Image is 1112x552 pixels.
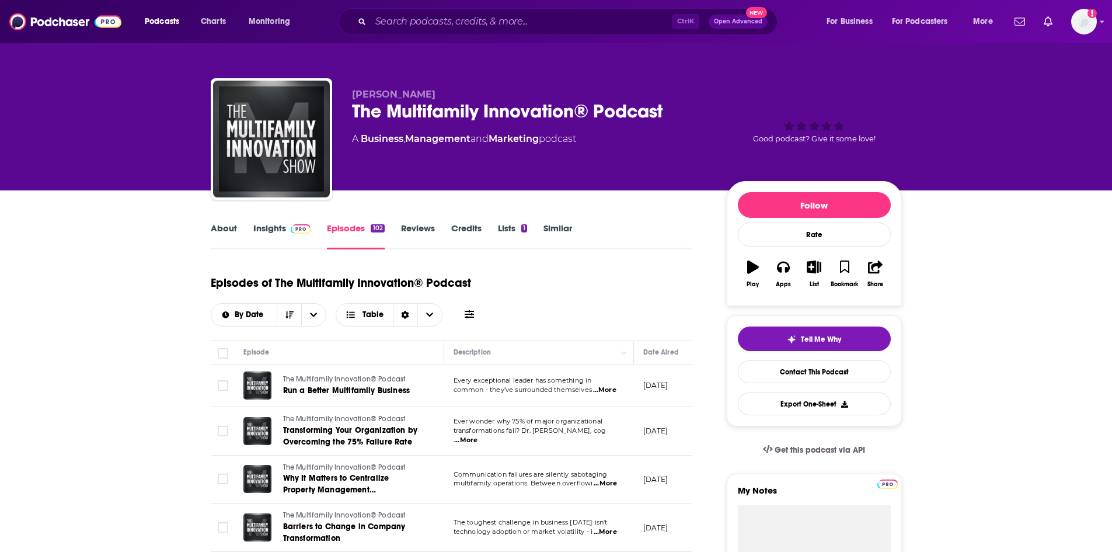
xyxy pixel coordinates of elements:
button: open menu [301,304,326,326]
h2: Choose List sort [211,303,327,327]
div: Good podcast? Give it some love! [727,89,902,161]
button: Column Actions [617,346,631,360]
button: open menu [818,12,887,31]
span: Table [362,311,384,319]
span: Charts [201,13,226,30]
a: Reviews [401,223,435,249]
h1: Episodes of The Multifamily Innovation® Podcast [211,276,471,290]
span: , [403,133,405,144]
span: The toughest challenge in business [DATE] isn't [454,518,608,526]
div: 102 [371,224,384,232]
span: Transforming Your Organization by Overcoming the 75% Failure Rate [283,425,418,447]
span: ...More [594,479,617,488]
div: Date Aired [643,345,679,359]
a: Run a Better Multifamily Business [283,385,422,397]
span: The Multifamily Innovation® Podcast [283,375,406,383]
img: Podchaser Pro [877,480,898,489]
span: The Multifamily Innovation® Podcast [283,463,406,471]
a: Episodes102 [327,223,384,249]
span: Good podcast? Give it some love! [753,134,876,143]
span: Toggle select row [218,474,228,484]
div: Apps [776,281,791,288]
button: open menu [884,12,965,31]
img: Podchaser - Follow, Share and Rate Podcasts [9,11,121,33]
a: Management [405,133,470,144]
span: Open Advanced [714,19,762,25]
span: Toggle select row [218,380,228,391]
button: Follow [738,192,891,218]
a: The Multifamily Innovation® Podcast [283,374,422,385]
div: Search podcasts, credits, & more... [350,8,789,35]
svg: Add a profile image [1087,9,1097,18]
label: My Notes [738,485,891,505]
span: ...More [454,436,477,445]
span: Podcasts [145,13,179,30]
a: Barriers to Change in Company Transformation [283,521,423,544]
button: open menu [965,12,1008,31]
a: Why It Matters to Centralize Property Management Communications [283,473,423,496]
span: Ever wonder why 75% of major organizational [454,417,602,425]
span: Ctrl K [672,14,699,29]
span: Monitoring [249,13,290,30]
a: Show notifications dropdown [1010,12,1030,32]
a: Business [361,133,403,144]
span: For Business [827,13,873,30]
button: Apps [768,253,799,295]
div: Share [867,281,883,288]
span: Why It Matters to Centralize Property Management Communications [283,473,389,506]
span: Every exceptional leader has something in [454,376,592,384]
button: open menu [240,12,305,31]
span: Tell Me Why [801,335,841,344]
div: Play [747,281,759,288]
button: Sort Direction [277,304,301,326]
span: technology adoption or market volatility - i [454,527,593,536]
a: The Multifamily Innovation® Podcast [213,81,330,197]
span: The Multifamily Innovation® Podcast [283,511,406,519]
span: common - they've surrounded themselves [454,386,592,394]
button: open menu [211,311,277,319]
div: Bookmark [831,281,858,288]
button: Choose View [336,303,442,327]
button: List [799,253,829,295]
a: Marketing [489,133,539,144]
a: Show notifications dropdown [1039,12,1057,32]
div: Sort Direction [393,304,417,326]
span: Toggle select row [218,522,228,533]
div: List [810,281,819,288]
a: Contact This Podcast [738,360,891,383]
a: Lists1 [498,223,527,249]
input: Search podcasts, credits, & more... [371,12,672,31]
span: Get this podcast via API [775,445,865,455]
a: The Multifamily Innovation® Podcast [283,463,423,473]
span: ...More [594,527,617,537]
button: Share [860,253,890,295]
p: [DATE] [643,380,668,390]
span: Barriers to Change in Company Transformation [283,522,406,543]
span: [PERSON_NAME] [352,89,435,100]
a: The Multifamily Innovation® Podcast [283,511,423,521]
span: For Podcasters [892,13,948,30]
a: Pro website [877,478,898,489]
button: tell me why sparkleTell Me Why [738,327,891,351]
div: A podcast [352,132,576,146]
button: Export One-Sheet [738,393,891,415]
button: Open AdvancedNew [709,15,768,29]
span: transformations fail? Dr. [PERSON_NAME], cog [454,426,606,435]
div: Rate [738,223,891,247]
p: [DATE] [643,426,668,436]
a: Charts [193,12,233,31]
span: Toggle select row [218,426,228,436]
span: Logged in as emilymcdzillow [1071,9,1097,34]
span: Communication failures are silently sabotaging [454,470,608,478]
img: Podchaser Pro [291,224,311,234]
span: The Multifamily Innovation® Podcast [283,415,406,423]
a: The Multifamily Innovation® Podcast [283,414,423,425]
span: multifamily operations. Between overflowi [454,479,593,487]
span: ...More [593,386,616,395]
img: tell me why sparkle [787,335,796,344]
div: Description [454,345,491,359]
a: InsightsPodchaser Pro [253,223,311,249]
button: Show profile menu [1071,9,1097,34]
